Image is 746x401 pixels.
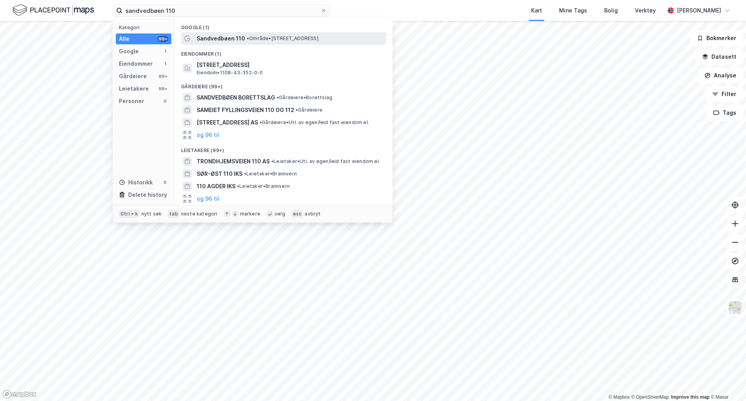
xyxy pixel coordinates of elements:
span: SØR-ØST 110 IKS [197,169,242,179]
div: Google [119,47,139,56]
div: markere [240,211,260,217]
div: 0 [162,98,168,104]
div: [PERSON_NAME] [677,6,721,15]
span: [STREET_ADDRESS] AS [197,118,258,127]
span: Område • [STREET_ADDRESS] [247,35,319,42]
img: logo.f888ab2527a4732fd821a326f86c7f29.svg [12,4,94,17]
span: Eiendom • 1108-43-352-0-0 [197,70,263,76]
div: Gårdeiere [119,72,147,81]
div: 99+ [157,36,168,42]
a: Improve this map [671,394,709,400]
div: 1 [162,61,168,67]
div: Kontrollprogram for chat [707,364,746,401]
span: TRONDHJEMSVEIEN 110 AS [197,157,270,166]
span: • [271,158,274,164]
div: velg [275,211,285,217]
span: [STREET_ADDRESS] [197,60,383,70]
div: Gårdeiere (99+) [175,77,392,91]
a: Mapbox homepage [2,390,37,399]
button: Datasett [695,49,743,65]
button: Analyse [698,68,743,83]
a: OpenStreetMap [631,394,669,400]
span: • [244,171,246,177]
div: avbryt [305,211,321,217]
button: og 96 til [197,194,219,203]
div: Kart [531,6,542,15]
div: Historikk [119,178,153,187]
div: esc [291,210,303,218]
span: SAMEIET FYLLINGSVEIEN 110 OG 112 [197,105,294,115]
a: Mapbox [608,394,630,400]
span: Leietaker • Utl. av egen/leid fast eiendom el. [271,158,380,165]
div: neste kategori [181,211,218,217]
button: Tags [707,105,743,121]
div: 0 [162,179,168,186]
span: • [247,35,249,41]
div: Eiendommer (1) [175,45,392,59]
span: SANDVEDBØEN BORETTSLAG [197,93,275,102]
div: Leietakere [119,84,149,93]
div: Alle [119,34,129,44]
button: Filter [706,86,743,102]
button: og 96 til [197,130,219,140]
iframe: Chat Widget [707,364,746,401]
span: Sandvedbøen 110 [197,34,245,43]
span: Leietaker • Brannvern [244,171,297,177]
span: Gårdeiere • Utl. av egen/leid fast eiendom el. [260,119,369,126]
span: • [237,183,239,189]
span: Leietaker • Brannvern [237,183,290,189]
div: 99+ [157,86,168,92]
div: 99+ [157,73,168,79]
img: Z [728,300,743,315]
span: Gårdeiere [296,107,322,113]
div: Google (1) [175,18,392,32]
div: Eiendommer [119,59,153,68]
span: 110 AGDER IKS [197,182,235,191]
div: Verktøy [635,6,656,15]
div: Bolig [604,6,618,15]
span: • [296,107,298,113]
button: Bokmerker [690,30,743,46]
span: • [260,119,262,125]
span: Gårdeiere • Borettslag [277,95,332,101]
div: nytt søk [141,211,162,217]
div: Delete history [128,190,167,200]
div: 1 [162,48,168,54]
div: Ctrl + k [119,210,140,218]
div: Kategori [119,25,171,30]
input: Søk på adresse, matrikkel, gårdeiere, leietakere eller personer [122,5,321,16]
div: Leietakere (99+) [175,141,392,155]
div: tab [168,210,180,218]
span: • [277,95,279,100]
div: Mine Tags [559,6,587,15]
div: Personer [119,96,144,106]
